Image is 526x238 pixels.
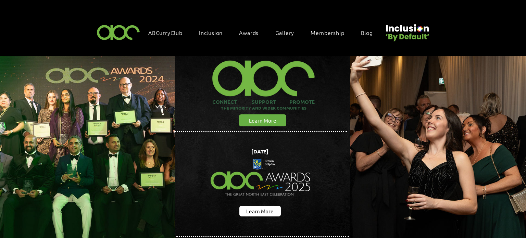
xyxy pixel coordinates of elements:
span: Awards [239,29,259,36]
a: Gallery [272,25,305,40]
span: THE MINORITY AND WIDER COMMUNITIES [221,105,306,111]
span: Learn More [246,208,274,215]
span: Membership [311,29,344,36]
span: CONNECT SUPPORT PROMOTE [212,98,315,105]
span: Gallery [275,29,295,36]
span: ABCurryClub [148,29,183,36]
img: ABC-Logo-Blank-Background-01-01-2_edited.png [209,52,318,98]
div: Awards [236,25,269,40]
span: Learn More [249,117,276,124]
div: Inclusion [196,25,233,40]
img: ABC-Logo-Blank-Background-01-01-2.png [95,22,142,42]
img: Northern Insights Double Pager Apr 2025.png [204,146,317,209]
span: Blog [361,29,373,36]
a: Blog [358,25,383,40]
img: Untitled design (22).png [383,18,430,42]
span: Inclusion [199,29,223,36]
a: Learn More [239,114,286,126]
a: ABCurryClub [145,25,193,40]
nav: Site [145,25,383,40]
a: Learn More [239,206,281,216]
span: [DATE] [251,148,268,155]
a: Membership [307,25,354,40]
